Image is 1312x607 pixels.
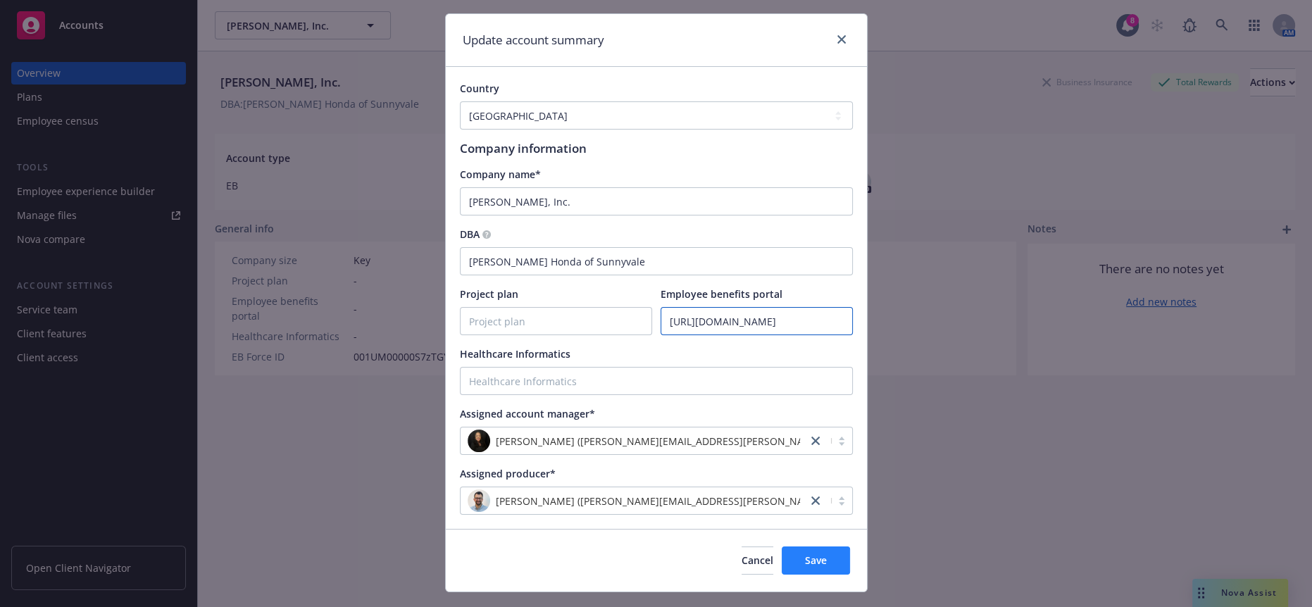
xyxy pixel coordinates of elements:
[460,407,595,420] span: Assigned account manager*
[468,489,800,512] span: photo[PERSON_NAME] ([PERSON_NAME][EMAIL_ADDRESS][PERSON_NAME][DOMAIN_NAME])
[805,553,827,567] span: Save
[461,308,651,334] input: Project plan
[661,287,782,301] span: Employee benefits portal
[460,141,853,156] h1: Company information
[468,430,490,452] img: photo
[463,31,604,49] h1: Update account summary
[661,308,852,334] input: Employee benefits portal
[807,492,824,509] a: close
[460,247,853,275] input: DBA
[460,227,480,241] span: DBA
[742,553,773,567] span: Cancel
[460,82,499,95] span: Country
[742,546,773,575] button: Cancel
[461,368,852,394] input: Healthcare Informatics
[460,347,570,361] span: Healthcare Informatics
[460,287,518,301] span: Project plan
[468,489,490,512] img: photo
[496,434,906,449] span: [PERSON_NAME] ([PERSON_NAME][EMAIL_ADDRESS][PERSON_NAME][DOMAIN_NAME])
[782,546,850,575] button: Save
[496,494,906,508] span: [PERSON_NAME] ([PERSON_NAME][EMAIL_ADDRESS][PERSON_NAME][DOMAIN_NAME])
[460,467,556,480] span: Assigned producer*
[460,168,541,181] span: Company name*
[460,187,853,215] input: Company name
[833,31,850,48] a: close
[468,430,800,452] span: photo[PERSON_NAME] ([PERSON_NAME][EMAIL_ADDRESS][PERSON_NAME][DOMAIN_NAME])
[807,432,824,449] a: close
